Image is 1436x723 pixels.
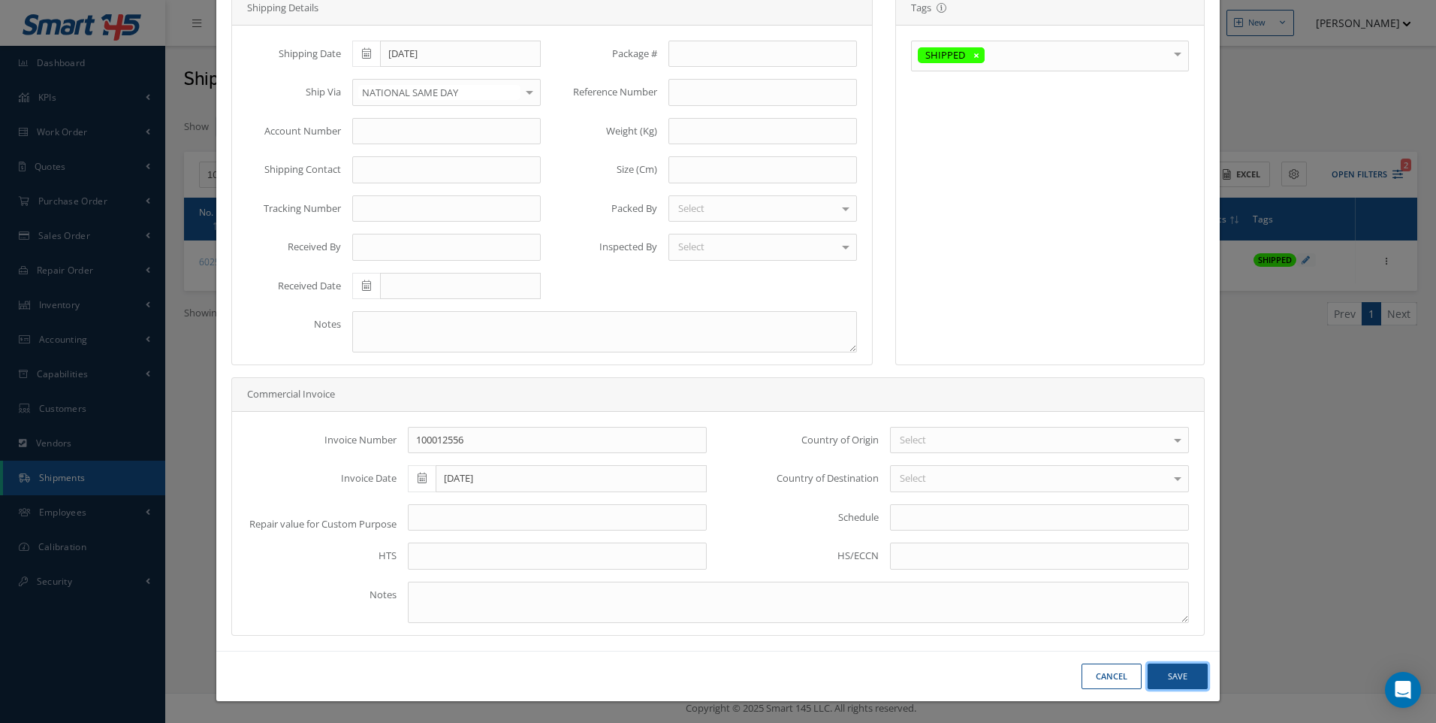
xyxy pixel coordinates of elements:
label: HTS [236,549,397,564]
label: Schedule [718,510,879,525]
label: Country of Destination [718,471,879,486]
label: Inspected By [552,240,657,255]
label: Packed By [552,201,657,216]
label: Notes [236,317,341,332]
label: Received Date [236,279,341,294]
label: Weight (Kg) [552,124,657,139]
span: NATIONAL SAME DAY [358,85,520,100]
label: HS/ECCN [718,549,879,564]
label: Repair value for Custom Purpose [236,517,397,531]
button: Save [1148,664,1208,690]
label: Reference Number [552,85,657,100]
label: Country of Origin [718,433,879,448]
span: SHIPPED [925,48,965,62]
label: Tracking Number [236,201,341,216]
label: Invoice Number [236,433,397,448]
button: Cancel [1082,664,1142,690]
label: Received By [236,240,341,255]
span: Select [674,201,704,216]
label: Invoice Date [236,471,397,486]
div: Commercial Invoice [232,378,1204,412]
span: Select [896,433,926,448]
label: Shipping Date [236,47,341,62]
label: Package # [552,47,657,62]
label: Shipping Contact [236,162,341,177]
label: Account Number [236,124,341,139]
label: Size (Cm) [552,162,657,177]
span: Select [896,471,926,486]
label: Notes [236,588,397,603]
label: Ship Via [236,85,341,100]
div: Open Intercom Messenger [1385,672,1421,708]
span: Select [674,240,704,255]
